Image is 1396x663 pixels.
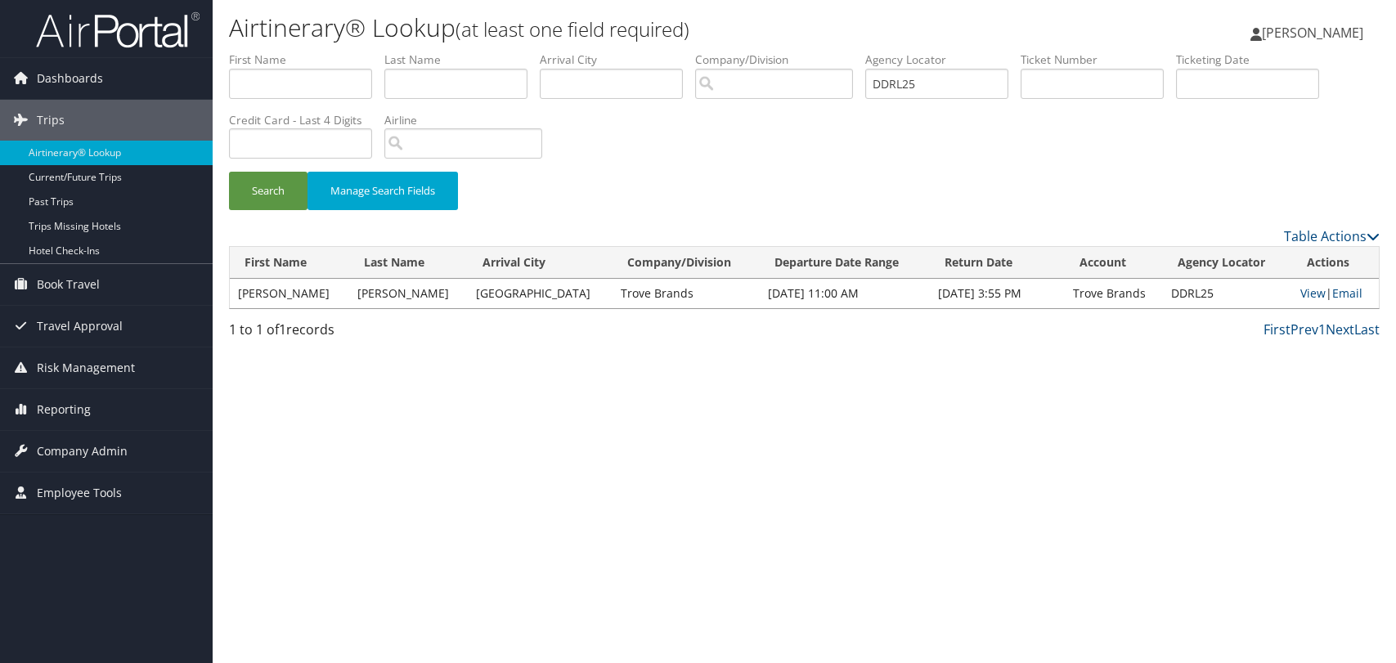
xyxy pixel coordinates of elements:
[930,279,1064,308] td: [DATE] 3:55 PM
[384,52,540,68] label: Last Name
[1326,320,1354,338] a: Next
[230,279,349,308] td: [PERSON_NAME]
[468,247,613,279] th: Arrival City: activate to sort column ascending
[37,431,128,472] span: Company Admin
[229,11,996,45] h1: Airtinerary® Lookup
[37,100,65,141] span: Trips
[229,112,384,128] label: Credit Card - Last 4 Digits
[613,247,760,279] th: Company/Division
[1300,285,1326,301] a: View
[37,306,123,347] span: Travel Approval
[229,172,307,210] button: Search
[1163,279,1292,308] td: DDRL25
[540,52,695,68] label: Arrival City
[695,52,865,68] label: Company/Division
[1264,320,1291,338] a: First
[279,320,286,338] span: 1
[865,52,1021,68] label: Agency Locator
[37,389,91,430] span: Reporting
[1065,247,1163,279] th: Account: activate to sort column ascending
[1284,227,1380,245] a: Table Actions
[456,16,689,43] small: (at least one field required)
[229,320,498,347] div: 1 to 1 of records
[613,279,760,308] td: Trove Brands
[1292,279,1379,308] td: |
[1318,320,1326,338] a: 1
[37,347,135,388] span: Risk Management
[1332,285,1362,301] a: Email
[37,58,103,99] span: Dashboards
[230,247,349,279] th: First Name: activate to sort column ascending
[36,11,200,49] img: airportal-logo.png
[384,112,554,128] label: Airline
[1176,52,1331,68] label: Ticketing Date
[468,279,613,308] td: [GEOGRAPHIC_DATA]
[307,172,458,210] button: Manage Search Fields
[1354,320,1380,338] a: Last
[1021,52,1176,68] label: Ticket Number
[760,247,931,279] th: Departure Date Range: activate to sort column ascending
[349,247,469,279] th: Last Name: activate to sort column ascending
[1291,320,1318,338] a: Prev
[37,264,100,305] span: Book Travel
[1065,279,1163,308] td: Trove Brands
[1262,24,1363,42] span: [PERSON_NAME]
[1292,247,1379,279] th: Actions
[930,247,1064,279] th: Return Date: activate to sort column ascending
[349,279,469,308] td: [PERSON_NAME]
[229,52,384,68] label: First Name
[1250,8,1380,57] a: [PERSON_NAME]
[760,279,931,308] td: [DATE] 11:00 AM
[1163,247,1292,279] th: Agency Locator: activate to sort column ascending
[37,473,122,513] span: Employee Tools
